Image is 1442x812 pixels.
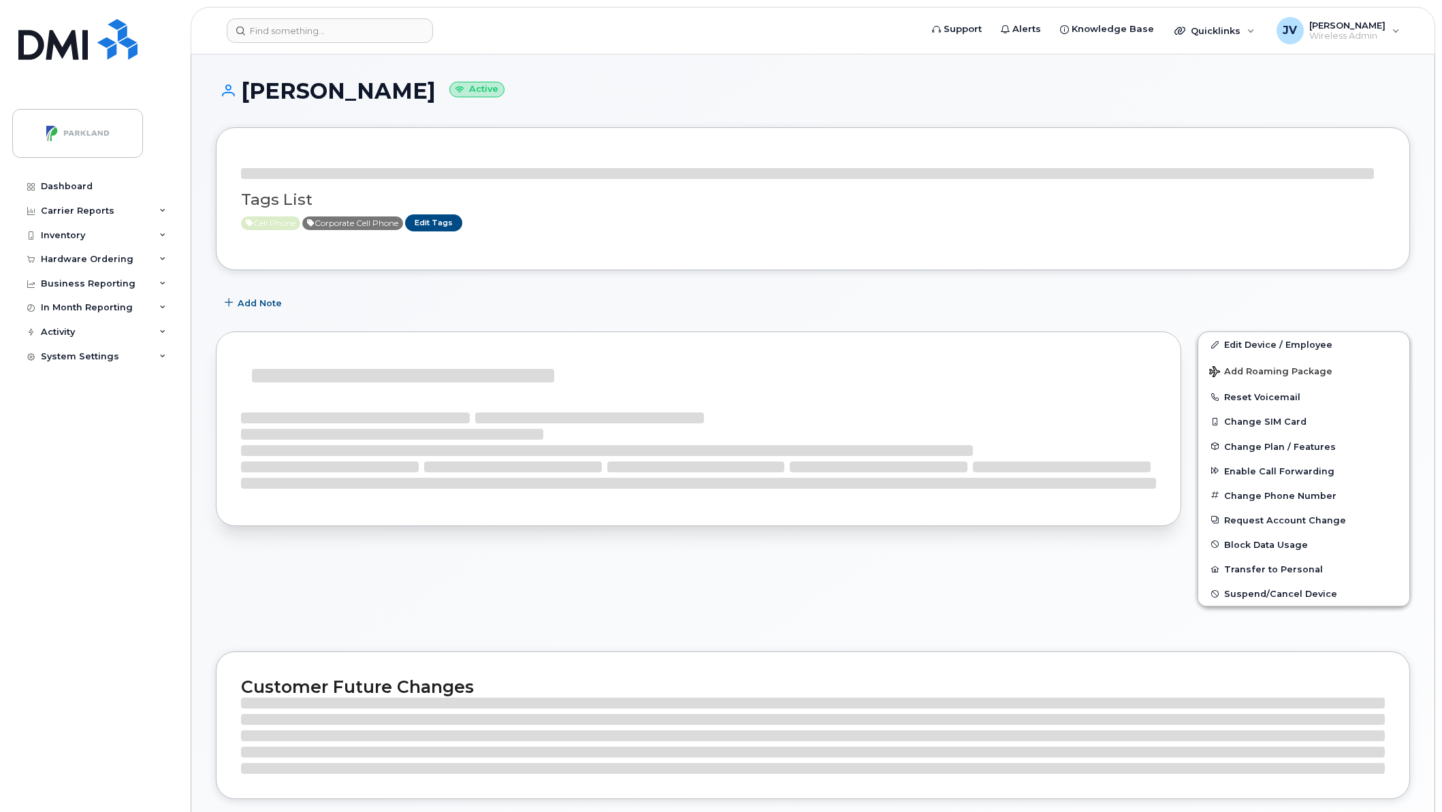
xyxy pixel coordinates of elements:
button: Block Data Usage [1198,532,1409,557]
h1: [PERSON_NAME] [216,79,1410,103]
button: Add Roaming Package [1198,357,1409,385]
button: Suspend/Cancel Device [1198,581,1409,606]
button: Add Note [216,291,293,315]
h3: Tags List [241,191,1385,208]
button: Change SIM Card [1198,409,1409,434]
button: Transfer to Personal [1198,557,1409,581]
span: Add Note [238,297,282,310]
span: Active [302,216,403,230]
button: Enable Call Forwarding [1198,459,1409,483]
small: Active [449,82,504,97]
a: Edit Device / Employee [1198,332,1409,357]
span: Add Roaming Package [1209,366,1332,379]
button: Change Plan / Features [1198,434,1409,459]
span: Active [241,216,300,230]
button: Request Account Change [1198,508,1409,532]
a: Edit Tags [405,214,462,231]
span: Change Plan / Features [1224,441,1336,451]
h2: Customer Future Changes [241,677,1385,697]
button: Change Phone Number [1198,483,1409,508]
span: Suspend/Cancel Device [1224,589,1337,599]
button: Reset Voicemail [1198,385,1409,409]
span: Enable Call Forwarding [1224,466,1334,476]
